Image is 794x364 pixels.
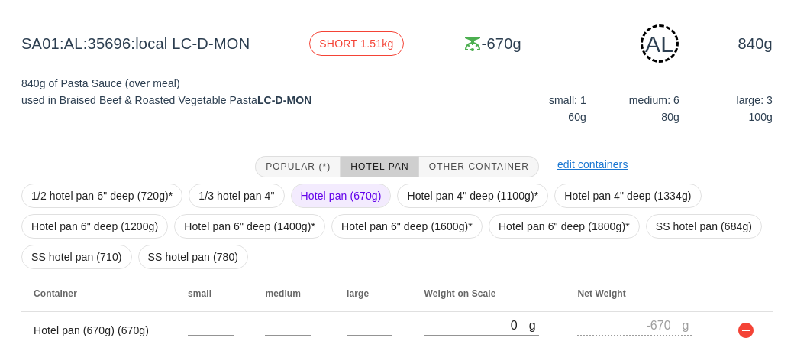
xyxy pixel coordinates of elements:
[683,89,776,128] div: large: 3 100g
[350,161,408,172] span: Hotel Pan
[412,275,566,312] th: Weight on Scale: Not sorted. Activate to sort ascending.
[184,215,315,238] span: Hotel pan 6" deep (1400g)*
[419,156,539,177] button: Other Container
[341,215,473,238] span: Hotel pan 6" deep (1600g)*
[564,184,691,207] span: Hotel pan 4" deep (1334g)
[319,32,393,55] span: SHORT 1.51kg
[341,156,418,177] button: Hotel Pan
[34,288,77,299] span: Container
[9,12,785,75] div: SA01:AL:35696:local LC-D-MON -670g 840g
[407,184,538,207] span: Hotel pan 4" deep (1100g)*
[589,89,683,128] div: medium: 6 80g
[21,275,176,312] th: Container: Not sorted. Activate to sort ascending.
[31,215,158,238] span: Hotel pan 6" deep (1200g)
[301,184,382,207] span: Hotel pan (670g)
[257,94,312,106] strong: LC-D-MON
[148,245,239,268] span: SS hotel pan (780)
[31,184,173,207] span: 1/2 hotel pan 6" deep (720g)*
[424,288,496,299] span: Weight on Scale
[641,24,679,63] div: AL
[428,161,529,172] span: Other Container
[12,66,397,141] div: 840g of Pasta Sauce (over meal) used in Braised Beef & Roasted Vegetable Pasta
[529,315,539,335] div: g
[577,288,625,299] span: Net Weight
[265,288,301,299] span: medium
[565,275,718,312] th: Net Weight: Not sorted. Activate to sort ascending.
[557,158,628,171] a: edit containers
[656,215,752,238] span: SS hotel pan (684g)
[499,215,630,238] span: Hotel pan 6" deep (1800g)*
[496,89,589,128] div: small: 1 60g
[334,275,412,312] th: large: Not sorted. Activate to sort ascending.
[347,288,369,299] span: large
[253,275,334,312] th: medium: Not sorted. Activate to sort ascending.
[188,288,211,299] span: small
[21,312,176,349] td: Hotel pan (670g) (670g)
[31,245,122,268] span: SS hotel pan (710)
[255,156,341,177] button: Popular (*)
[176,275,253,312] th: small: Not sorted. Activate to sort ascending.
[198,184,274,207] span: 1/3 hotel pan 4"
[718,275,773,312] th: Not sorted. Activate to sort ascending.
[683,315,692,335] div: g
[265,161,331,172] span: Popular (*)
